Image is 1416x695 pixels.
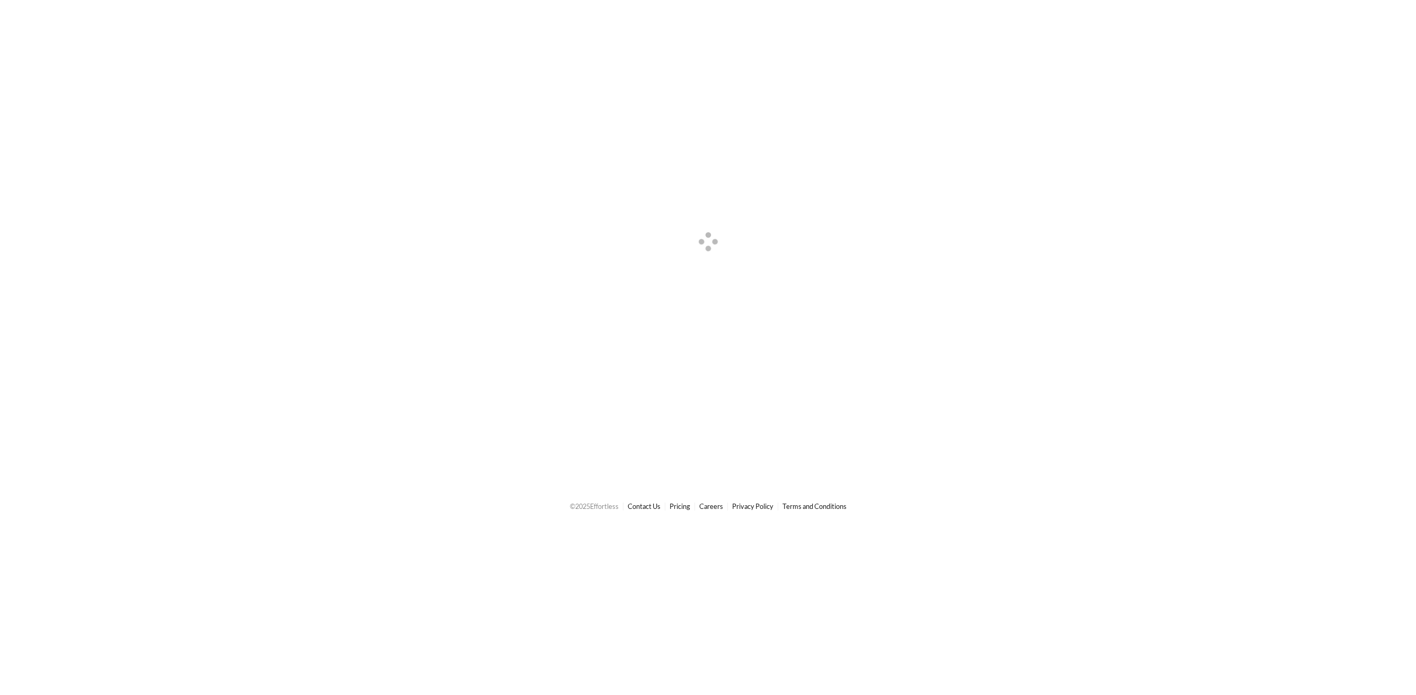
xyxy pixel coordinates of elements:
a: Careers [699,502,723,511]
a: Privacy Policy [732,502,773,511]
a: Pricing [670,502,690,511]
a: Contact Us [628,502,661,511]
span: © 2025 Effortless [570,502,619,511]
a: Terms and Conditions [782,502,847,511]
